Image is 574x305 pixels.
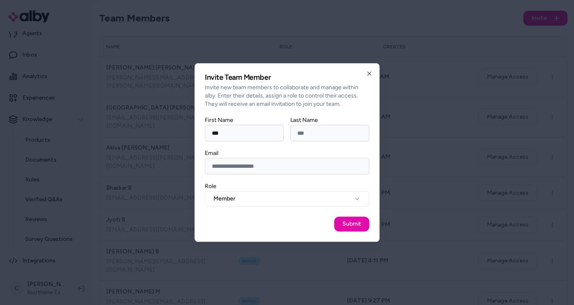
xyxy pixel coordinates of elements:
[205,183,216,190] label: Role
[205,83,369,108] p: Invite new team members to collaborate and manage within alby. Enter their details, assign a role...
[290,117,318,124] label: Last Name
[205,150,218,157] label: Email
[205,117,233,124] label: First Name
[205,74,369,81] h2: Invite Team Member
[334,217,369,231] button: Submit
